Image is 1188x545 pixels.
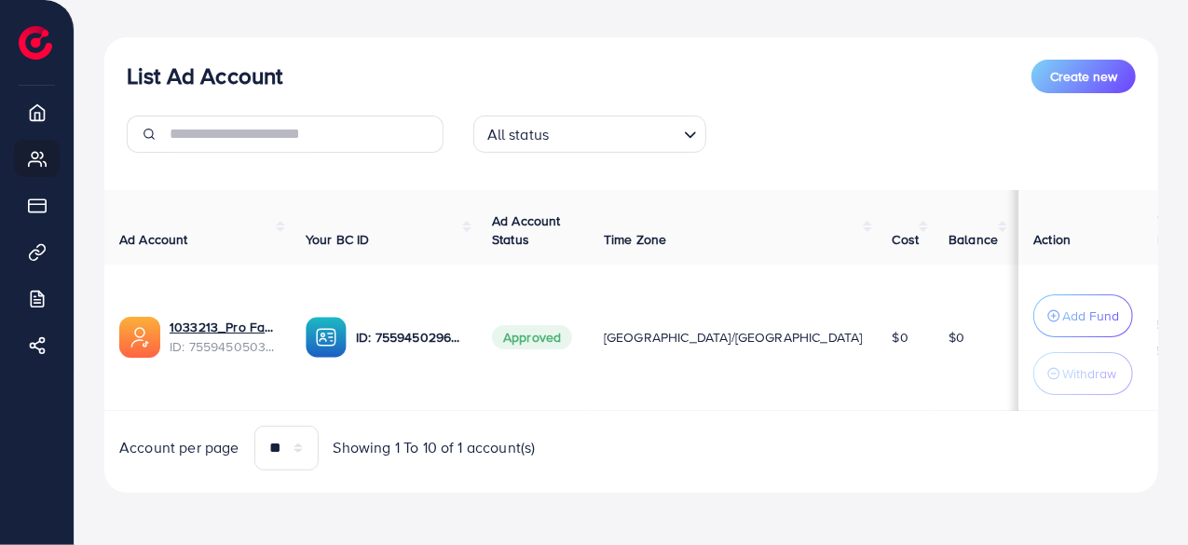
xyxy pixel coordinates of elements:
span: Time Zone [604,230,666,249]
span: Cost [893,230,920,249]
div: <span class='underline'>1033213_Pro Fashion_1760071755441</span></br>7559450503621459985 [170,318,276,356]
span: Your BC ID [306,230,370,249]
img: ic-ads-acc.e4c84228.svg [119,317,160,358]
p: Add Fund [1062,305,1119,327]
input: Search for option [554,117,676,148]
iframe: Chat [1109,461,1174,531]
span: Approved [492,325,572,349]
span: Account per page [119,437,239,458]
h3: List Ad Account [127,62,282,89]
span: All status [484,121,553,148]
span: Ad Account [119,230,188,249]
p: Withdraw [1062,362,1116,385]
span: Create new [1050,67,1117,86]
img: logo [19,26,52,60]
span: Balance [949,230,998,249]
button: Withdraw [1033,352,1133,395]
p: ID: 7559450296657805313 [356,326,462,348]
span: ID: 7559450503621459985 [170,337,276,356]
span: $0 [949,328,964,347]
span: $0 [893,328,908,347]
div: Search for option [473,116,706,153]
span: Ad Account Status [492,211,561,249]
a: 1033213_Pro Fashion_1760071755441 [170,318,276,336]
span: [GEOGRAPHIC_DATA]/[GEOGRAPHIC_DATA] [604,328,863,347]
img: ic-ba-acc.ded83a64.svg [306,317,347,358]
span: Action [1033,230,1071,249]
button: Create new [1031,60,1136,93]
span: Showing 1 To 10 of 1 account(s) [334,437,536,458]
button: Add Fund [1033,294,1133,337]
